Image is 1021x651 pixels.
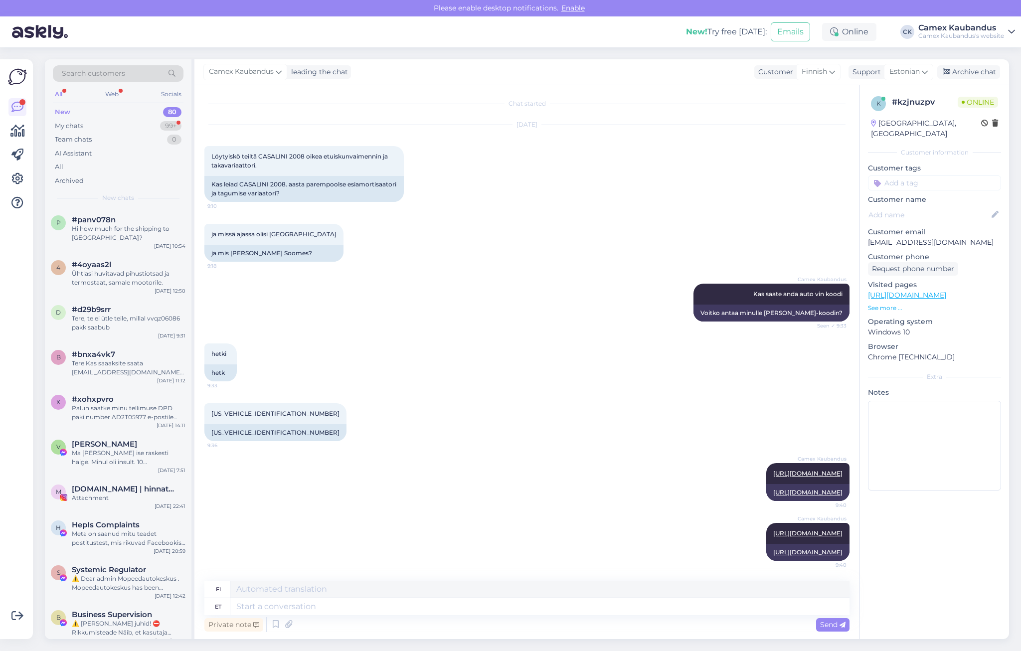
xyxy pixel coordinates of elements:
[868,163,1001,173] p: Customer tags
[159,88,183,101] div: Socials
[693,305,850,322] div: Voitko antaa minulle [PERSON_NAME]-koodin?
[918,24,1015,40] a: Camex KaubandusCamex Kaubandus's website
[849,67,881,77] div: Support
[287,67,348,77] div: leading the chat
[57,569,60,576] span: S
[937,65,1000,79] div: Archive chat
[868,372,1001,381] div: Extra
[820,620,846,629] span: Send
[958,97,998,108] span: Online
[55,135,92,145] div: Team chats
[868,291,946,300] a: [URL][DOMAIN_NAME]
[72,260,111,269] span: #4oyaas2l
[72,314,185,332] div: Tere, te ei ütle teile, millal vvqz06086 pakk saabub
[207,442,245,449] span: 9:36
[72,493,185,502] div: Attachment
[155,287,185,295] div: [DATE] 12:50
[158,332,185,339] div: [DATE] 9:31
[72,485,175,493] span: marimell.eu | hinnatud sisuloojad
[868,262,958,276] div: Request phone number
[158,467,185,474] div: [DATE] 7:51
[892,96,958,108] div: # kzjnuzpv
[798,515,847,522] span: Camex Kaubandus
[72,224,185,242] div: Hi how much for the shipping to [GEOGRAPHIC_DATA]?
[868,352,1001,362] p: Chrome [TECHNICAL_ID]
[103,88,121,101] div: Web
[868,175,1001,190] input: Add a tag
[56,614,61,621] span: B
[55,176,84,186] div: Archived
[753,290,843,298] span: Kas saate anda auto vin koodi
[686,26,767,38] div: Try free [DATE]:
[204,618,263,632] div: Private note
[56,353,61,361] span: b
[72,520,140,529] span: HepIs Complaints
[754,67,793,77] div: Customer
[798,455,847,463] span: Camex Kaubandus
[889,66,920,77] span: Estonian
[72,619,185,637] div: ⚠️ [PERSON_NAME] juhid! ⛔️ Rikkumisteade Näib, et kasutaja Mopeedautokeskus tegevus rikub kogukon...
[56,219,61,226] span: p
[868,237,1001,248] p: [EMAIL_ADDRESS][DOMAIN_NAME]
[809,322,847,329] span: Seen ✓ 9:33
[55,107,70,117] div: New
[868,317,1001,327] p: Operating system
[167,135,181,145] div: 0
[155,502,185,510] div: [DATE] 22:41
[72,359,185,377] div: Tere Kas saaaksite saata [EMAIL_ADDRESS][DOMAIN_NAME] e-[PERSON_NAME] ka minu tellimuse arve: EWF...
[822,23,876,41] div: Online
[56,443,60,451] span: V
[900,25,914,39] div: CK
[204,176,404,202] div: Kas leiad CASALINI 2008. aasta parempoolse esiamortisaatori ja tagumise variaatori?
[211,410,340,417] span: [US_VEHICLE_IDENTIFICATION_NUMBER]
[204,99,850,108] div: Chat started
[868,194,1001,205] p: Customer name
[72,440,137,449] span: Valerik Ahnefer
[72,565,146,574] span: Systemic Regulator
[204,120,850,129] div: [DATE]
[204,364,237,381] div: hetk
[56,398,60,406] span: x
[868,227,1001,237] p: Customer email
[773,529,843,537] a: [URL][DOMAIN_NAME]
[771,22,810,41] button: Emails
[157,422,185,429] div: [DATE] 14:11
[868,148,1001,157] div: Customer information
[868,280,1001,290] p: Visited pages
[204,245,343,262] div: ja mis [PERSON_NAME] Soomes?
[102,193,134,202] span: New chats
[215,598,221,615] div: et
[160,121,181,131] div: 99+
[62,68,125,79] span: Search customers
[868,327,1001,337] p: Windows 10
[773,470,843,477] a: [URL][DOMAIN_NAME]
[918,32,1004,40] div: Camex Kaubandus's website
[53,88,64,101] div: All
[809,501,847,509] span: 9:40
[72,404,185,422] div: Palun saatke minu tellimuse DPD paki number AD2T05977 e-postile [EMAIL_ADDRESS][DOMAIN_NAME]
[72,610,152,619] span: Business Supervision
[211,153,389,169] span: Löytyiskö teiltä CASALINI 2008 oikea etuiskunvaimennin ja takavariaattori.
[216,581,221,598] div: fi
[72,449,185,467] div: Ma [PERSON_NAME] ise raskesti haige. Minul oli insult. 10 [PERSON_NAME] [GEOGRAPHIC_DATA] haua ka...
[72,305,111,314] span: #d29b9srr
[154,242,185,250] div: [DATE] 10:54
[72,395,114,404] span: #xohxpvro
[798,276,847,283] span: Camex Kaubandus
[56,524,61,531] span: H
[56,264,60,271] span: 4
[72,574,185,592] div: ⚠️ Dear admin Mopeedautokeskus . Mopeedautokeskus has been reported for violating community rules...
[868,304,1001,313] p: See more ...
[155,592,185,600] div: [DATE] 12:42
[72,215,116,224] span: #panv078n
[207,382,245,389] span: 9:33
[55,162,63,172] div: All
[876,100,881,107] span: k
[72,269,185,287] div: Ühtlasi huvitavad pihustiotsad ja termostaat, samale mootorile.
[56,488,61,495] span: m
[154,547,185,555] div: [DATE] 20:59
[55,149,92,159] div: AI Assistant
[773,548,843,556] a: [URL][DOMAIN_NAME]
[809,561,847,569] span: 9:40
[868,209,990,220] input: Add name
